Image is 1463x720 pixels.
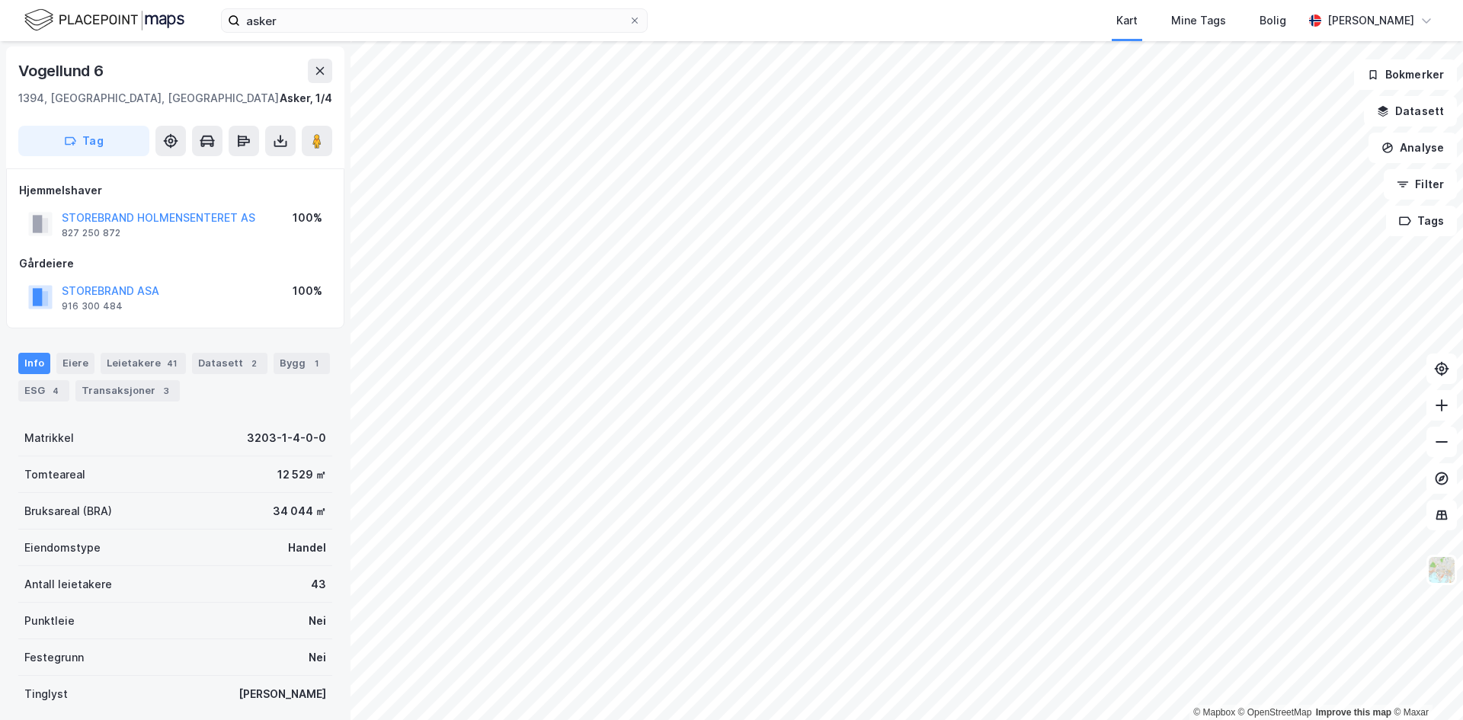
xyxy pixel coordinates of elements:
[309,356,324,371] div: 1
[56,353,94,374] div: Eiere
[24,612,75,630] div: Punktleie
[24,539,101,557] div: Eiendomstype
[238,685,326,703] div: [PERSON_NAME]
[164,356,180,371] div: 41
[1316,707,1391,718] a: Improve this map
[19,181,331,200] div: Hjemmelshaver
[48,383,63,398] div: 4
[288,539,326,557] div: Handel
[246,356,261,371] div: 2
[1327,11,1414,30] div: [PERSON_NAME]
[62,300,123,312] div: 916 300 484
[192,353,267,374] div: Datasett
[24,7,184,34] img: logo.f888ab2527a4732fd821a326f86c7f29.svg
[1116,11,1138,30] div: Kart
[18,126,149,156] button: Tag
[309,648,326,667] div: Nei
[1364,96,1457,126] button: Datasett
[24,502,112,520] div: Bruksareal (BRA)
[158,383,174,398] div: 3
[240,9,629,32] input: Søk på adresse, matrikkel, gårdeiere, leietakere eller personer
[62,227,120,239] div: 827 250 872
[293,282,322,300] div: 100%
[293,209,322,227] div: 100%
[1354,59,1457,90] button: Bokmerker
[273,502,326,520] div: 34 044 ㎡
[24,575,112,594] div: Antall leietakere
[18,380,69,402] div: ESG
[18,89,279,107] div: 1394, [GEOGRAPHIC_DATA], [GEOGRAPHIC_DATA]
[101,353,186,374] div: Leietakere
[1369,133,1457,163] button: Analyse
[24,685,68,703] div: Tinglyst
[24,429,74,447] div: Matrikkel
[1260,11,1286,30] div: Bolig
[274,353,330,374] div: Bygg
[247,429,326,447] div: 3203-1-4-0-0
[1193,707,1235,718] a: Mapbox
[309,612,326,630] div: Nei
[75,380,180,402] div: Transaksjoner
[1387,647,1463,720] iframe: Chat Widget
[1384,169,1457,200] button: Filter
[24,466,85,484] div: Tomteareal
[1386,206,1457,236] button: Tags
[19,254,331,273] div: Gårdeiere
[280,89,332,107] div: Asker, 1/4
[1171,11,1226,30] div: Mine Tags
[1427,555,1456,584] img: Z
[1238,707,1312,718] a: OpenStreetMap
[24,648,84,667] div: Festegrunn
[18,353,50,374] div: Info
[18,59,107,83] div: Vogellund 6
[311,575,326,594] div: 43
[277,466,326,484] div: 12 529 ㎡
